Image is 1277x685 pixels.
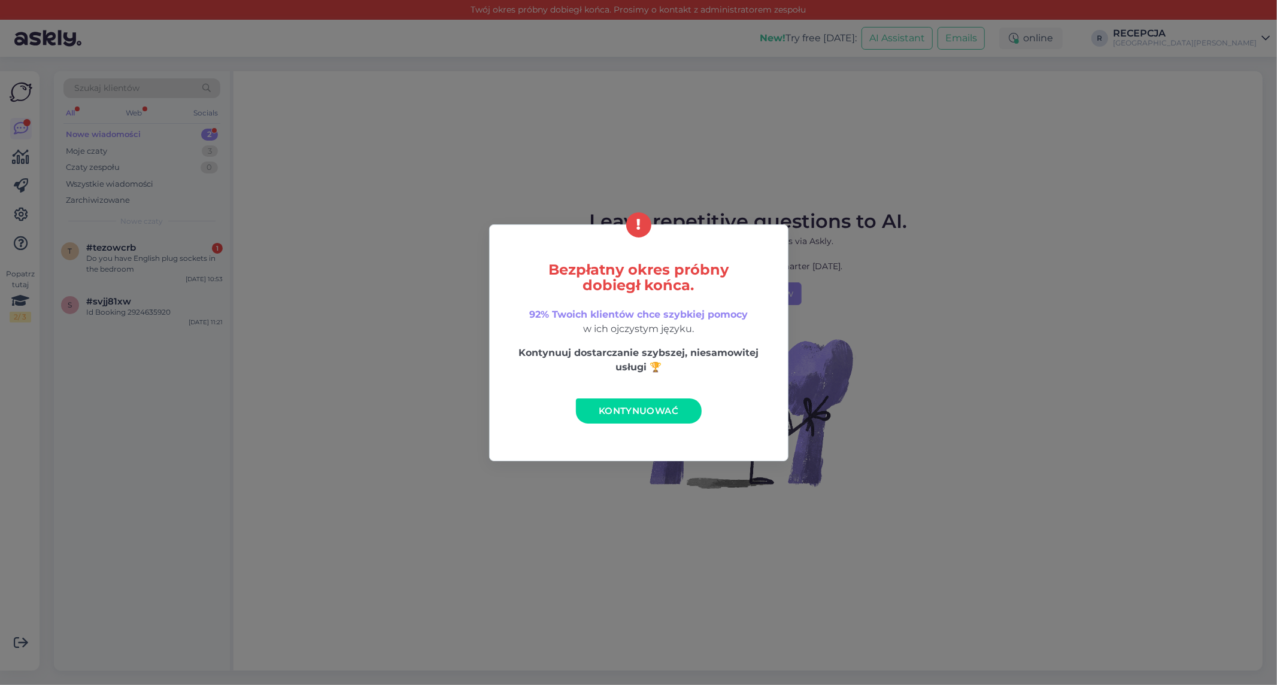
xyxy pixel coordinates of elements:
[515,262,763,293] h5: Bezpłatny okres próbny dobiegł końca.
[515,346,763,375] p: Kontynuuj dostarczanie szybszej, niesamowitej usługi 🏆
[599,405,678,416] span: Kontynuować
[515,308,763,336] p: w ich ojczystym języku.
[529,309,748,320] span: 92% Twoich klientów chce szybkiej pomocy
[576,398,702,424] a: Kontynuować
